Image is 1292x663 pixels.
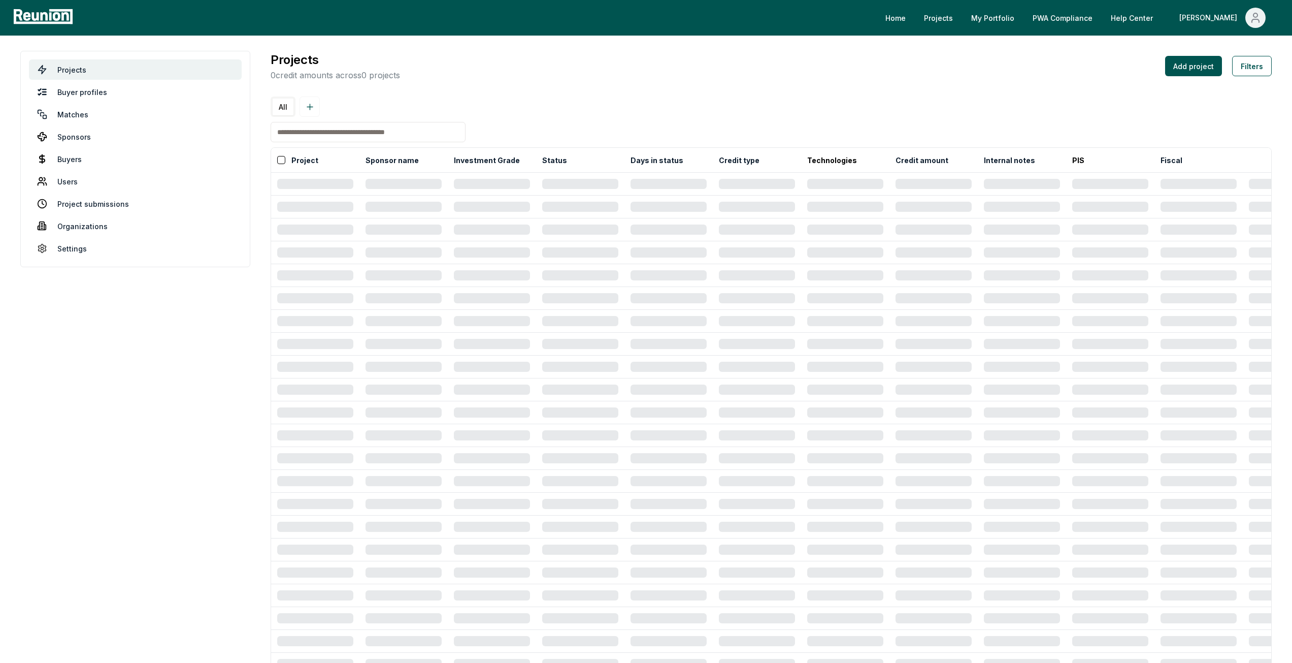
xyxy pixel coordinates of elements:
a: Projects [29,59,242,80]
div: [PERSON_NAME] [1179,8,1241,28]
a: Settings [29,238,242,259]
button: Investment Grade [452,150,522,170]
a: Matches [29,104,242,124]
a: Projects [916,8,961,28]
button: Filters [1232,56,1272,76]
button: Status [540,150,569,170]
button: Project [289,150,320,170]
p: 0 credit amounts across 0 projects [271,69,400,81]
a: Help Center [1103,8,1161,28]
button: Internal notes [982,150,1037,170]
button: Add project [1165,56,1222,76]
button: Credit amount [893,150,950,170]
a: Home [877,8,914,28]
button: Sponsor name [363,150,421,170]
a: Users [29,171,242,192]
a: Buyers [29,149,242,169]
a: Buyer profiles [29,82,242,102]
button: [PERSON_NAME] [1171,8,1274,28]
button: All [273,99,293,115]
a: Project submissions [29,194,242,214]
nav: Main [877,8,1282,28]
a: Organizations [29,216,242,236]
a: PWA Compliance [1024,8,1101,28]
button: Days in status [628,150,685,170]
a: Sponsors [29,127,242,147]
a: My Portfolio [963,8,1022,28]
h3: Projects [271,51,400,69]
button: Credit type [717,150,761,170]
button: Fiscal year [1158,150,1202,170]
